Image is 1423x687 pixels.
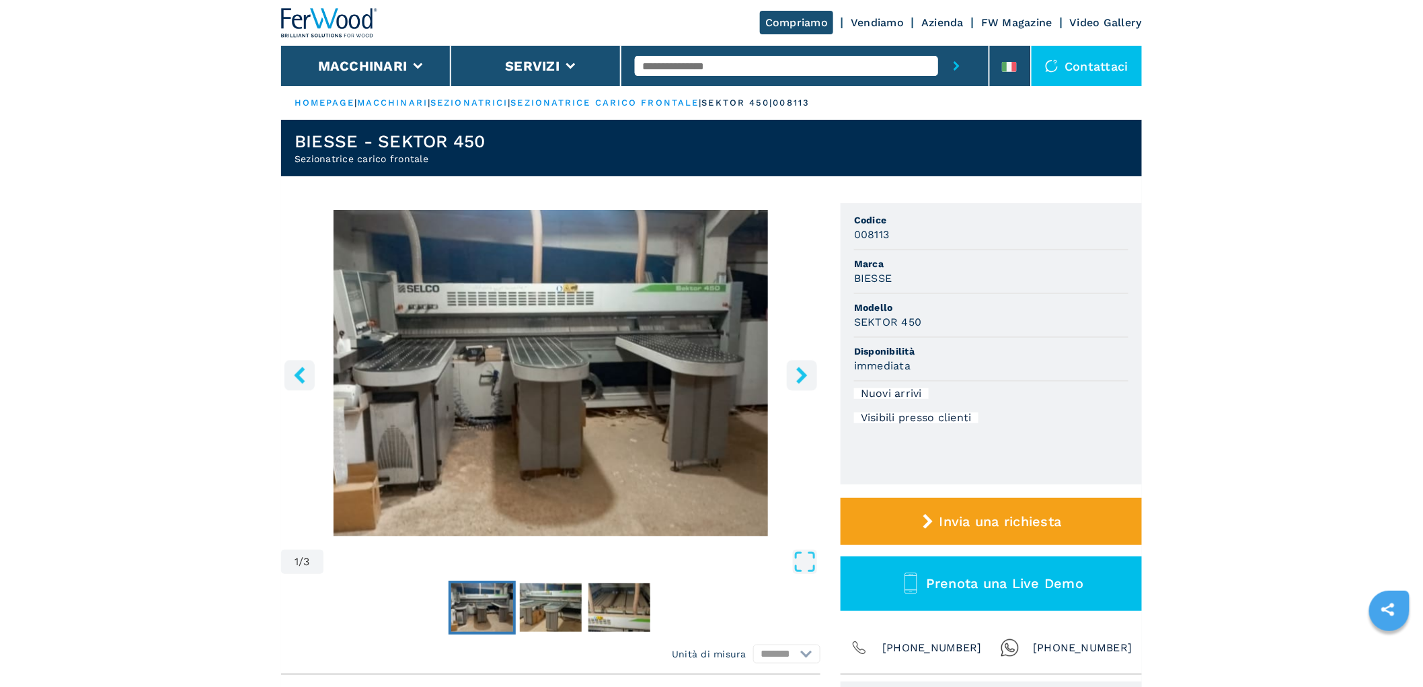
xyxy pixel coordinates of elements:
[672,647,746,661] em: Unità di misura
[1045,59,1059,73] img: Contattaci
[854,314,922,330] h3: SEKTOR 450
[520,583,582,632] img: be3483a7f34b8163e528b57383b7d82b
[284,360,315,390] button: left-button
[882,639,982,657] span: [PHONE_NUMBER]
[773,97,810,109] p: 008113
[1070,16,1142,29] a: Video Gallery
[327,550,817,574] button: Open Fullscreen
[926,575,1083,591] span: Prenota una Live Demo
[295,556,299,567] span: 1
[1371,593,1405,626] a: sharethis
[508,98,510,108] span: |
[841,556,1142,611] button: Prenota una Live Demo
[854,227,890,242] h3: 008113
[295,131,486,152] h1: BIESSE - SEKTOR 450
[921,16,964,29] a: Azienda
[588,583,650,632] img: aa5299c4cfd8b2288d32a2c6a04ffa60
[854,412,978,423] div: Visibili presso clienti
[318,58,408,74] button: Macchinari
[505,58,560,74] button: Servizi
[281,210,820,536] img: Sezionatrice carico frontale BIESSE SEKTOR 450
[854,358,911,373] h3: immediata
[354,98,357,108] span: |
[1033,639,1132,657] span: [PHONE_NUMBER]
[702,97,773,109] p: sektor 450 |
[699,98,701,108] span: |
[854,270,892,286] h3: BIESSE
[850,639,869,657] img: Phone
[854,301,1128,314] span: Modello
[586,581,653,635] button: Go to Slide 3
[787,360,817,390] button: right-button
[760,11,833,34] a: Compriamo
[854,388,929,399] div: Nuovi arrivi
[295,152,486,166] h2: Sezionatrice carico frontale
[428,98,430,108] span: |
[841,498,1142,545] button: Invia una richiesta
[854,345,1128,358] span: Disponibilità
[939,513,1062,530] span: Invia una richiesta
[851,16,904,29] a: Vendiamo
[299,556,303,567] span: /
[281,8,378,38] img: Ferwood
[1032,46,1143,86] div: Contattaci
[854,213,1128,227] span: Codice
[517,581,584,635] button: Go to Slide 2
[281,210,820,536] div: Go to Slide 1
[430,98,508,108] a: sezionatrici
[357,98,428,108] a: macchinari
[281,581,820,635] nav: Thumbnail Navigation
[854,257,1128,270] span: Marca
[295,98,354,108] a: HOMEPAGE
[449,581,516,635] button: Go to Slide 1
[981,16,1052,29] a: FW Magazine
[511,98,699,108] a: sezionatrice carico frontale
[304,556,310,567] span: 3
[451,583,513,632] img: f67bb56257ef78db7de84074469beab2
[1366,626,1413,677] iframe: Chat
[1001,639,1020,657] img: Whatsapp
[938,46,975,86] button: submit-button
